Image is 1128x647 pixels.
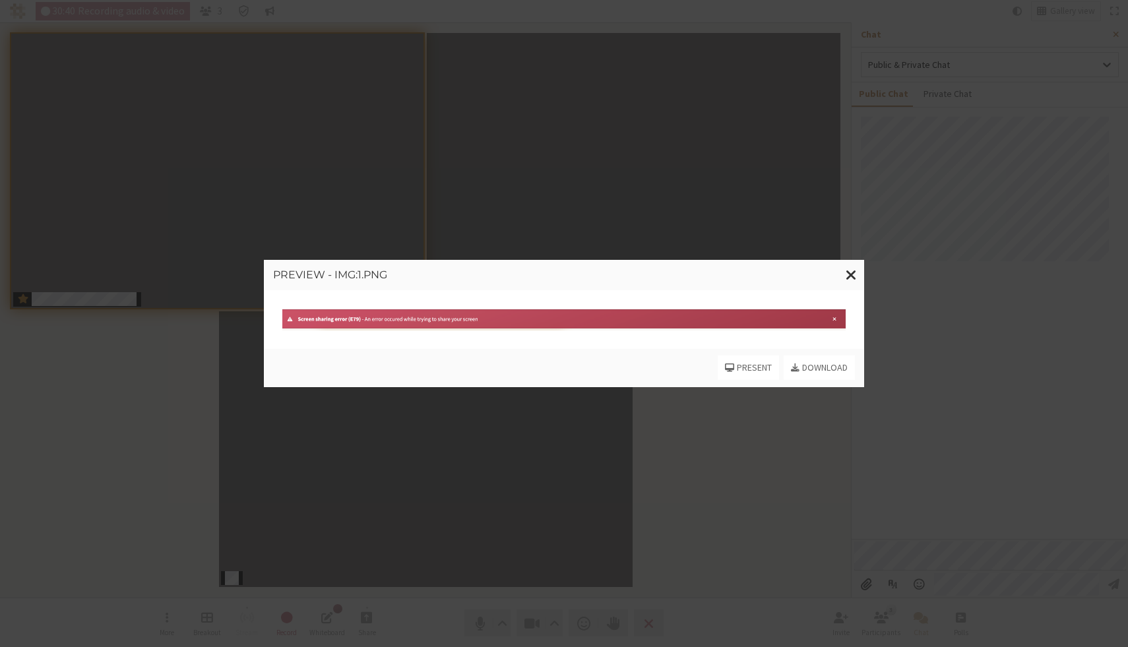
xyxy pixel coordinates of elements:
[718,355,779,380] button: Present
[282,309,846,330] img: img:1.png
[784,355,855,380] a: Download
[838,260,864,290] button: Close modal
[273,269,855,281] h3: Preview - img:1.png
